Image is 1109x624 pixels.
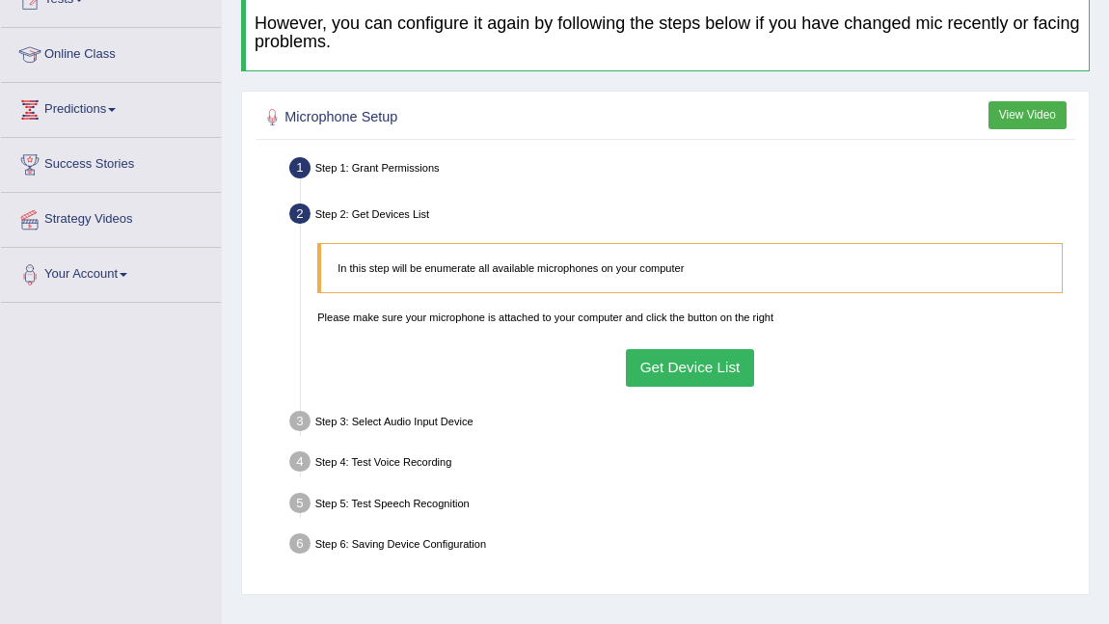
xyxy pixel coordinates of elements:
[317,243,1063,293] blockquote: In this step will be enumerate all available microphones on your computer
[626,349,754,387] button: Get Device List
[317,310,1063,325] p: Please make sure your microphone is attached to your computer and click the button on the right
[283,529,1082,564] div: Step 6: Saving Device Configuration
[283,488,1082,524] div: Step 5: Test Speech Recognition
[283,447,1082,482] div: Step 4: Test Voice Recording
[1,83,221,131] a: Predictions
[1,138,221,186] a: Success Stories
[1,248,221,296] a: Your Account
[255,14,1080,53] h4: However, you can configure it again by following the steps below if you have changed mic recently...
[283,199,1082,234] div: Step 2: Get Devices List
[283,406,1082,442] div: Step 3: Select Audio Input Device
[988,101,1067,129] button: View Video
[283,152,1082,188] div: Step 1: Grant Permissions
[260,105,763,130] h2: Microphone Setup
[1,28,221,76] a: Online Class
[1,193,221,241] a: Strategy Videos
